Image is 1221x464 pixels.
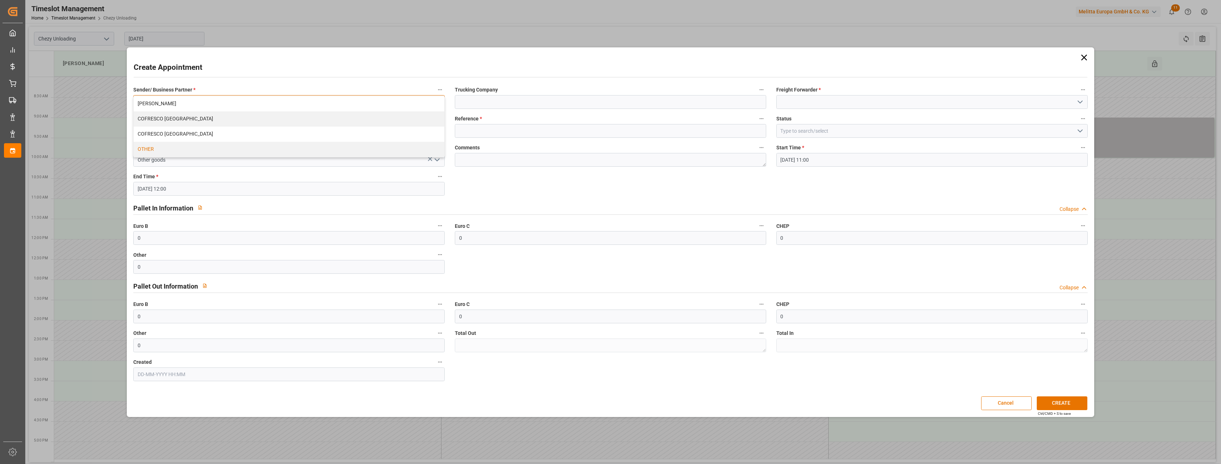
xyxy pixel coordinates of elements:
button: End Time * [435,172,445,181]
button: Freight Forwarder * [1078,85,1088,94]
span: Start Time [776,144,804,152]
h2: Create Appointment [134,62,202,73]
h2: Pallet In Information [133,203,193,213]
button: Start Time * [1078,143,1088,152]
div: Ctrl/CMD + S to save [1038,411,1071,416]
div: Collapse [1060,205,1079,213]
div: OTHER [134,142,444,157]
button: Other [435,328,445,338]
input: DD-MM-YYYY HH:MM [133,367,445,381]
span: Total In [776,329,794,337]
span: Freight Forwarder [776,86,821,94]
button: Sender/ Business Partner * [435,85,445,94]
button: Euro B [435,221,445,230]
span: CHEP [776,301,789,308]
span: Reference [455,115,482,123]
div: Collapse [1060,284,1079,291]
button: CHEP [1078,221,1088,230]
button: open menu [431,154,442,166]
div: COFRESCO [GEOGRAPHIC_DATA] [134,127,444,142]
input: Type to search/select [133,153,445,167]
button: open menu [1074,125,1085,137]
span: Total Out [455,329,476,337]
span: Status [776,115,791,123]
input: DD-MM-YYYY HH:MM [776,153,1088,167]
button: open menu [1074,97,1085,108]
span: Other [133,251,146,259]
span: Sender/ Business Partner [133,86,195,94]
button: View description [193,201,207,214]
span: CHEP [776,222,789,230]
button: Euro C [757,299,766,309]
button: Total In [1078,328,1088,338]
span: Other [133,329,146,337]
button: Created [435,357,445,367]
span: Euro C [455,222,470,230]
button: close menu [133,95,445,109]
button: Euro B [435,299,445,309]
span: Created [133,358,152,366]
button: View description [198,279,212,293]
button: Comments [757,143,766,152]
span: Euro C [455,301,470,308]
span: Euro B [133,301,148,308]
span: Euro B [133,222,148,230]
div: COFRESCO [GEOGRAPHIC_DATA] [134,111,444,127]
input: DD-MM-YYYY HH:MM [133,182,445,196]
input: Type to search/select [776,124,1088,138]
span: End Time [133,173,158,180]
h2: Pallet Out Information [133,281,198,291]
button: CREATE [1037,396,1087,410]
button: Status [1078,114,1088,123]
button: CHEP [1078,299,1088,309]
span: Comments [455,144,480,152]
button: Trucking Company [757,85,766,94]
button: Reference * [757,114,766,123]
button: Total Out [757,328,766,338]
button: Euro C [757,221,766,230]
button: Cancel [981,396,1032,410]
div: [PERSON_NAME] [134,96,444,111]
span: Trucking Company [455,86,498,94]
button: Other [435,250,445,259]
